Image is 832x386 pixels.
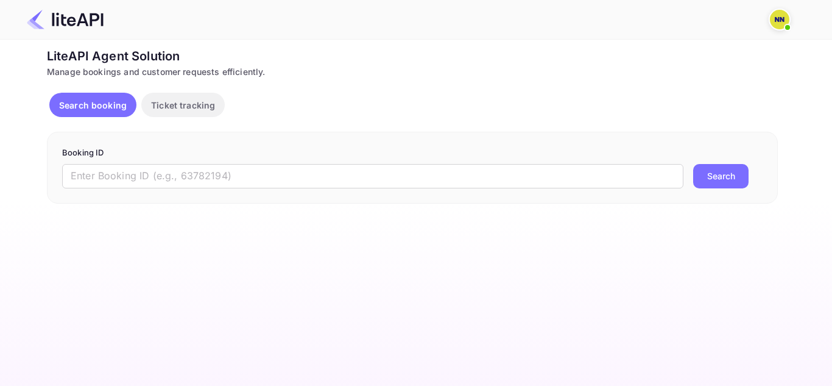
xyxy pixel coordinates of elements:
[151,99,215,112] p: Ticket tracking
[693,164,749,188] button: Search
[47,47,778,65] div: LiteAPI Agent Solution
[27,10,104,29] img: LiteAPI Logo
[770,10,789,29] img: N/A N/A
[62,164,683,188] input: Enter Booking ID (e.g., 63782194)
[47,65,778,78] div: Manage bookings and customer requests efficiently.
[59,99,127,112] p: Search booking
[62,147,763,159] p: Booking ID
